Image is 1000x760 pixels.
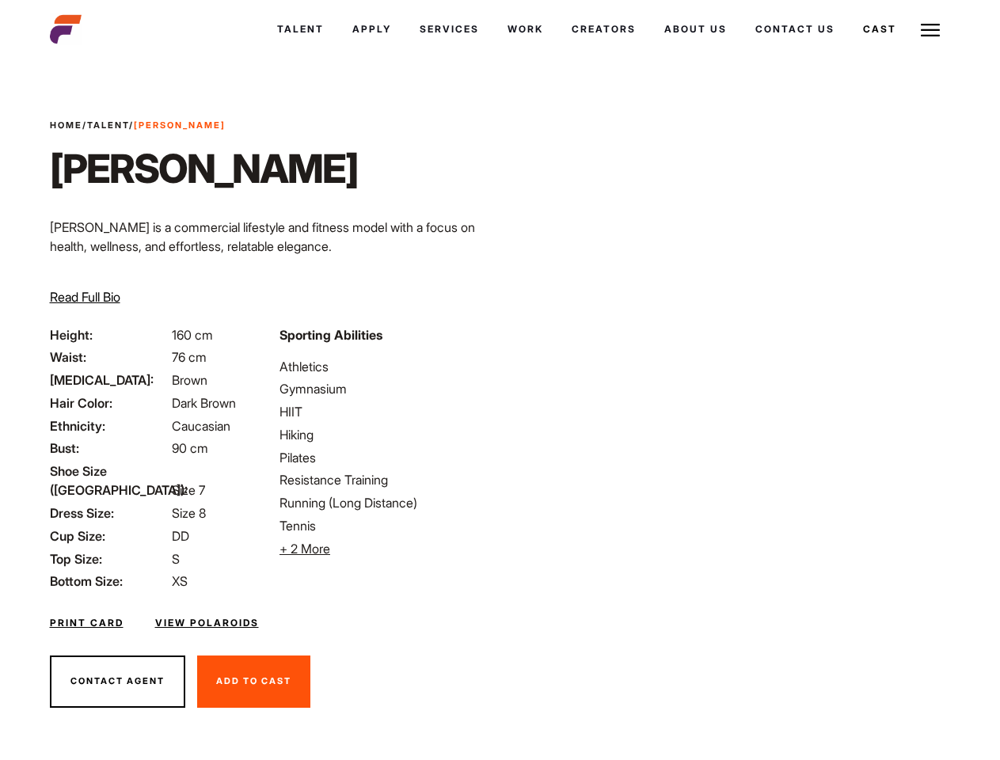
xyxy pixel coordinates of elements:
[172,573,188,589] span: XS
[50,348,169,367] span: Waist:
[50,616,124,630] a: Print Card
[50,218,491,256] p: [PERSON_NAME] is a commercial lifestyle and fitness model with a focus on health, wellness, and e...
[557,8,650,51] a: Creators
[172,551,180,567] span: S
[741,8,849,51] a: Contact Us
[50,439,169,458] span: Bust:
[50,526,169,545] span: Cup Size:
[172,349,207,365] span: 76 cm
[50,287,120,306] button: Read Full Bio
[50,549,169,568] span: Top Size:
[50,572,169,591] span: Bottom Size:
[50,462,169,500] span: Shoe Size ([GEOGRAPHIC_DATA]):
[279,327,382,343] strong: Sporting Abilities
[279,541,330,557] span: + 2 More
[50,119,226,132] span: / /
[172,440,208,456] span: 90 cm
[50,325,169,344] span: Height:
[279,493,490,512] li: Running (Long Distance)
[279,357,490,376] li: Athletics
[50,503,169,522] span: Dress Size:
[338,8,405,51] a: Apply
[155,616,259,630] a: View Polaroids
[921,21,940,40] img: Burger icon
[50,268,491,325] p: Through her modeling and wellness brand, HEAL, she inspires others on their wellness journeys—cha...
[279,470,490,489] li: Resistance Training
[172,418,230,434] span: Caucasian
[650,8,741,51] a: About Us
[172,327,213,343] span: 160 cm
[172,528,189,544] span: DD
[50,416,169,435] span: Ethnicity:
[50,13,82,45] img: cropped-aefm-brand-fav-22-square.png
[197,655,310,708] button: Add To Cast
[172,395,236,411] span: Dark Brown
[849,8,911,51] a: Cast
[279,402,490,421] li: HIIT
[50,145,358,192] h1: [PERSON_NAME]
[405,8,493,51] a: Services
[50,655,185,708] button: Contact Agent
[493,8,557,51] a: Work
[87,120,129,131] a: Talent
[50,289,120,305] span: Read Full Bio
[216,675,291,686] span: Add To Cast
[172,505,206,521] span: Size 8
[279,516,490,535] li: Tennis
[50,120,82,131] a: Home
[279,425,490,444] li: Hiking
[172,482,205,498] span: Size 7
[50,393,169,412] span: Hair Color:
[279,379,490,398] li: Gymnasium
[172,372,207,388] span: Brown
[263,8,338,51] a: Talent
[134,120,226,131] strong: [PERSON_NAME]
[50,370,169,389] span: [MEDICAL_DATA]:
[279,448,490,467] li: Pilates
